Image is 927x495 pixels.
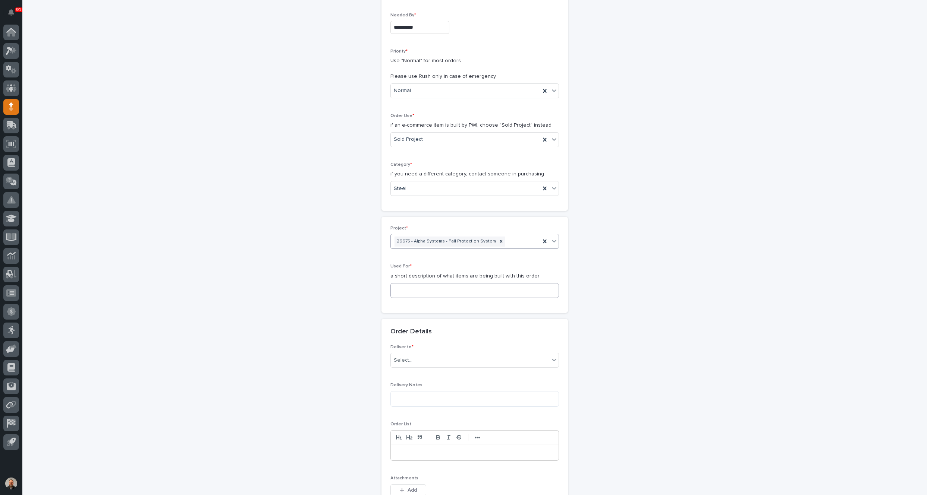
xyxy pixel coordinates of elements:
[394,87,411,95] span: Normal
[9,9,19,21] div: Notifications91
[3,476,19,491] button: users-avatar
[390,13,416,18] span: Needed By
[390,226,408,231] span: Project
[3,4,19,20] button: Notifications
[390,162,412,167] span: Category
[390,121,559,129] p: if an e-commerce item is built by PWI, choose "Sold Project" instead
[390,383,422,387] span: Delivery Notes
[394,185,406,193] span: Steel
[394,356,412,364] div: Select...
[390,272,559,280] p: a short description of what items are being built with this order
[390,422,411,426] span: Order List
[475,435,480,441] strong: •••
[390,57,559,80] p: Use "Normal" for most orders. Please use Rush only in case of emergency.
[390,49,408,54] span: Priority
[395,237,497,247] div: 26675 - Alpha Systems - Fall Protection System
[394,136,423,143] span: Sold Project
[390,345,414,349] span: Deliver to
[408,487,417,494] span: Add
[390,328,432,336] h2: Order Details
[390,264,412,269] span: Used For
[390,114,414,118] span: Order Use
[472,433,483,442] button: •••
[390,476,418,480] span: Attachments
[390,170,559,178] p: if you need a different category, contact someone in purchasing
[16,7,21,12] p: 91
